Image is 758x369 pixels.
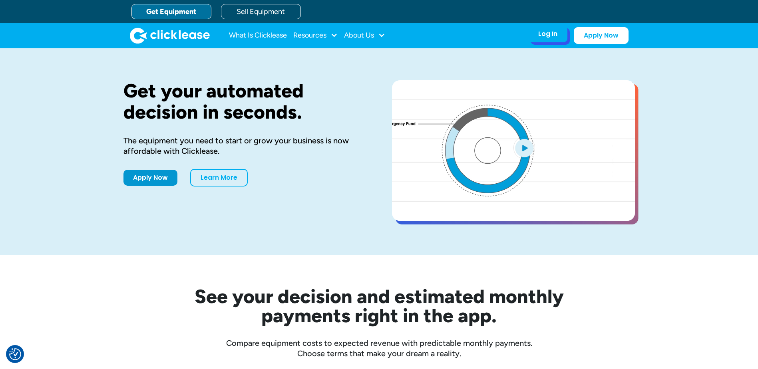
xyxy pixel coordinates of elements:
[9,348,21,360] img: Revisit consent button
[130,28,210,44] img: Clicklease logo
[574,27,629,44] a: Apply Now
[123,135,366,156] div: The equipment you need to start or grow your business is now affordable with Clicklease.
[538,30,557,38] div: Log In
[221,4,301,19] a: Sell Equipment
[130,28,210,44] a: home
[344,28,385,44] div: About Us
[9,348,21,360] button: Consent Preferences
[123,338,635,359] div: Compare equipment costs to expected revenue with predictable monthly payments. Choose terms that ...
[131,4,211,19] a: Get Equipment
[123,80,366,123] h1: Get your automated decision in seconds.
[155,287,603,325] h2: See your decision and estimated monthly payments right in the app.
[293,28,338,44] div: Resources
[190,169,248,186] a: Learn More
[123,170,177,186] a: Apply Now
[229,28,287,44] a: What Is Clicklease
[513,137,535,159] img: Blue play button logo on a light blue circular background
[392,80,635,221] a: open lightbox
